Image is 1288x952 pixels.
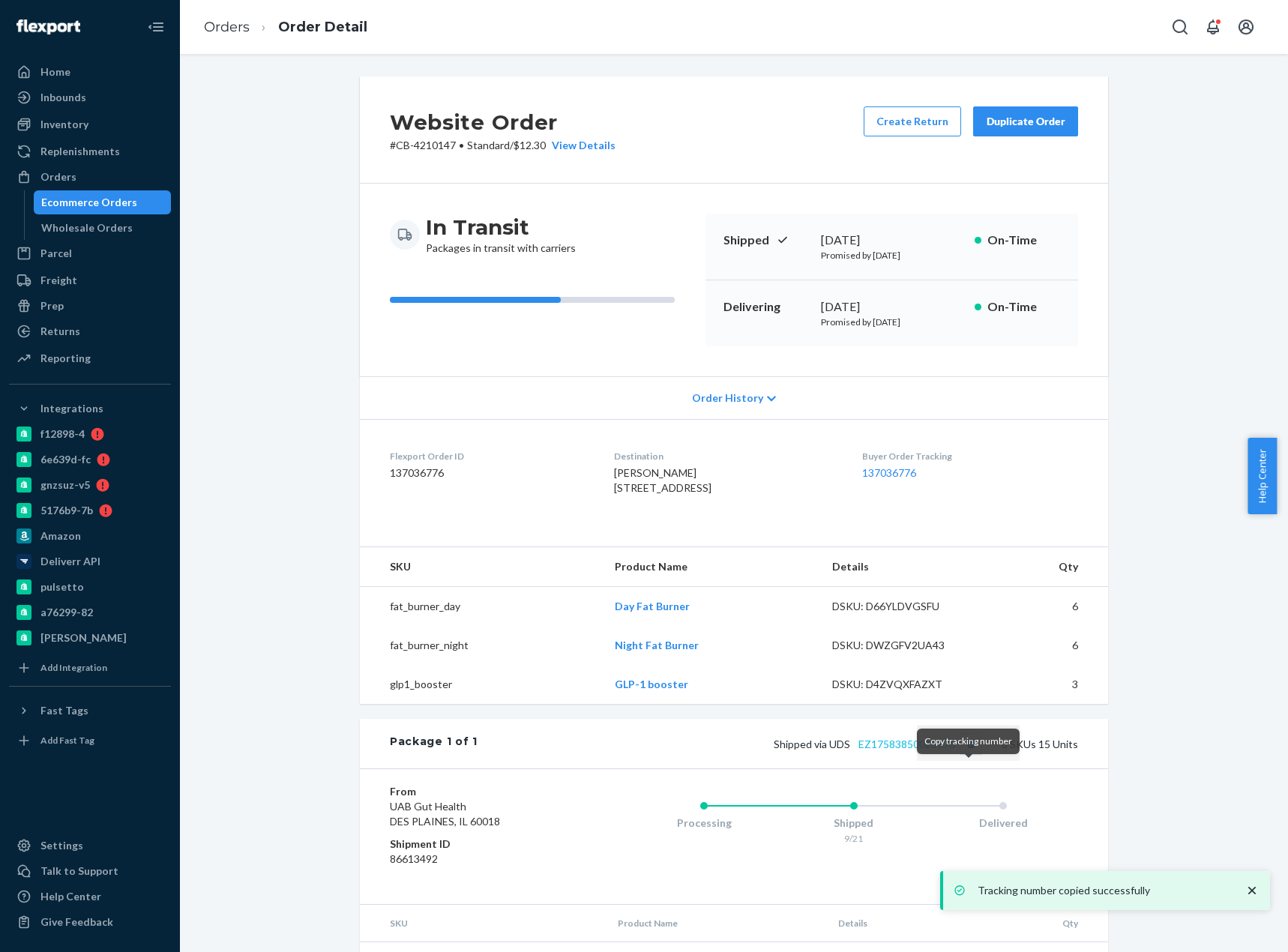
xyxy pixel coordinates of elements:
p: Promised by [DATE] [821,316,963,328]
td: 6 [984,626,1108,665]
th: Qty [984,547,1108,587]
button: Help Center [1248,438,1277,514]
p: Delivering [723,298,809,316]
div: f12898-4 [40,427,85,442]
div: Packages in transit with carriers [426,214,576,256]
div: 3 SKUs 15 Units [478,734,1078,753]
div: Settings [40,838,83,853]
p: # CB-4210147 / $12.30 [390,138,616,153]
a: pulsetto [9,575,171,599]
div: Home [40,64,70,79]
p: On-Time [987,232,1060,249]
div: DSKU: D4ZVQXFAZXT [832,677,973,692]
div: Wholesale Orders [41,220,133,235]
th: SKU [360,547,603,587]
div: Returns [40,324,80,339]
a: Inbounds [9,85,171,109]
h2: Website Order [390,106,616,138]
button: Create Return [864,106,961,136]
a: Day Fat Burner [615,600,690,612]
th: SKU [360,905,606,942]
div: Add Fast Tag [40,734,94,747]
a: Amazon [9,524,171,548]
a: Inventory [9,112,171,136]
button: Give Feedback [9,910,171,934]
ol: breadcrumbs [192,5,379,49]
td: fat_burner_day [360,587,603,627]
dt: Flexport Order ID [390,450,590,463]
a: Freight [9,268,171,292]
a: EZ17583850023570 [858,738,955,750]
button: View Details [546,138,616,153]
div: Parcel [40,246,72,261]
div: Processing [629,816,779,831]
span: Copy tracking number [924,735,1012,747]
span: [PERSON_NAME] [STREET_ADDRESS] [614,466,711,494]
a: Parcel [9,241,171,265]
a: Deliverr API [9,549,171,573]
div: Package 1 of 1 [390,734,478,753]
a: f12898-4 [9,422,171,446]
div: Ecommerce Orders [41,195,137,210]
div: Reporting [40,351,91,366]
a: Returns [9,319,171,343]
div: DSKU: D66YLDVGSFU [832,599,973,614]
button: Fast Tags [9,699,171,723]
div: DSKU: DWZGFV2UA43 [832,638,973,653]
button: Duplicate Order [973,106,1078,136]
div: Inventory [40,117,88,132]
a: Talk to Support [9,859,171,883]
th: Details [826,905,991,942]
dt: Shipment ID [390,837,569,852]
div: Talk to Support [40,864,118,879]
p: Promised by [DATE] [821,249,963,262]
a: GLP-1 booster [615,678,688,690]
a: Orders [204,19,250,35]
dt: Destination [614,450,837,463]
a: 5176b9-7b [9,498,171,522]
th: Product Name [603,547,820,587]
div: Help Center [40,889,101,904]
div: [PERSON_NAME] [40,630,127,645]
p: Shipped [723,232,809,249]
img: Flexport logo [16,19,80,34]
a: Add Integration [9,656,171,680]
div: Prep [40,298,64,313]
dd: 137036776 [390,466,590,480]
div: Duplicate Order [986,114,1065,129]
div: Orders [40,169,76,184]
div: Add Integration [40,661,107,674]
div: 5176b9-7b [40,503,93,518]
span: Shipped via UDS [774,738,981,750]
span: UAB Gut Health DES PLAINES, IL 60018 [390,800,500,828]
a: [PERSON_NAME] [9,626,171,650]
a: 137036776 [862,466,916,479]
p: Tracking number copied successfully [978,883,1230,898]
h3: In Transit [426,214,576,241]
td: glp1_booster [360,665,603,704]
div: [DATE] [821,232,963,249]
th: Details [820,547,985,587]
a: Replenishments [9,139,171,163]
div: Delivered [928,816,1078,831]
dd: 86613492 [390,852,569,867]
dt: Buyer Order Tracking [862,450,1078,463]
dt: From [390,784,569,799]
a: Wholesale Orders [34,216,172,240]
div: Inbounds [40,90,86,105]
td: 3 [984,665,1108,704]
p: On-Time [987,298,1060,316]
a: Ecommerce Orders [34,190,172,214]
div: Deliverr API [40,554,100,569]
div: Fast Tags [40,703,88,718]
a: Add Fast Tag [9,729,171,753]
a: Reporting [9,346,171,370]
td: 6 [984,587,1108,627]
button: Open Search Box [1165,12,1195,42]
div: 6e639d-fc [40,452,91,467]
a: Home [9,60,171,84]
div: Replenishments [40,144,120,159]
div: Give Feedback [40,915,113,930]
a: a76299-82 [9,600,171,624]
